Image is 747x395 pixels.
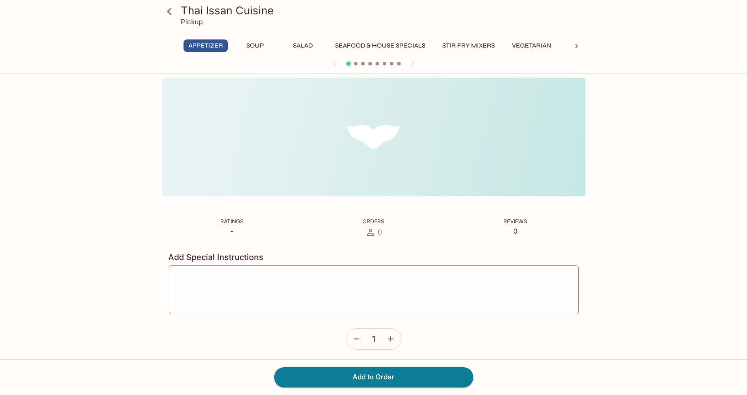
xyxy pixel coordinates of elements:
span: 1 [372,334,375,344]
h3: Thai Issan Cuisine [181,4,582,17]
p: - [220,227,244,235]
h4: Add Special Instructions [168,252,579,262]
p: Pickup [181,17,203,26]
p: 0 [503,227,527,235]
span: Reviews [503,218,527,225]
button: Appetizer [183,39,228,52]
span: 0 [378,228,382,236]
button: Stir Fry Mixers [437,39,500,52]
button: Salad [283,39,323,52]
button: Soup [235,39,275,52]
button: Vegetarian [507,39,556,52]
span: Ratings [220,218,244,225]
span: Orders [363,218,384,225]
button: Noodles [564,39,604,52]
button: Add to Order [274,367,473,387]
button: Seafood & House Specials [330,39,430,52]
